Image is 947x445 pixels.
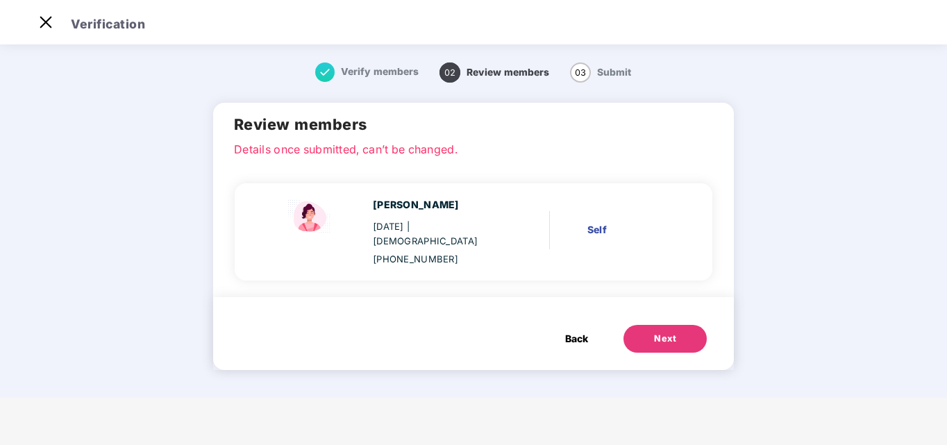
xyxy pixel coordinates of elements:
div: Self [587,222,671,237]
span: 02 [439,62,460,83]
div: [DATE] [373,219,501,248]
span: Submit [597,67,631,78]
span: Review members [467,67,549,78]
div: [PHONE_NUMBER] [373,252,501,267]
span: Back [565,331,588,346]
img: svg+xml;base64,PHN2ZyBpZD0iU3BvdXNlX2ljb24iIHhtbG5zPSJodHRwOi8vd3d3LnczLm9yZy8yMDAwL3N2ZyIgd2lkdG... [283,197,338,236]
div: [PERSON_NAME] [373,197,501,212]
button: Back [551,325,602,353]
p: Details once submitted, can’t be changed. [234,141,713,153]
span: 03 [570,62,591,83]
div: Next [654,332,676,346]
h2: Review members [234,113,713,137]
img: svg+xml;base64,PHN2ZyB4bWxucz0iaHR0cDovL3d3dy53My5vcmcvMjAwMC9zdmciIHdpZHRoPSIxNiIgaGVpZ2h0PSIxNi... [315,62,335,82]
button: Next [623,325,707,353]
span: Verify members [341,66,419,77]
span: | [DEMOGRAPHIC_DATA] [373,221,478,246]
